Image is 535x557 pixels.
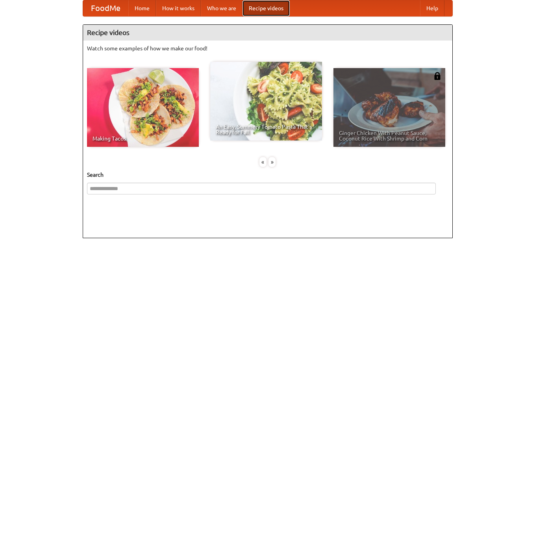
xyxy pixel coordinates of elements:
span: Making Tacos [93,136,193,141]
a: How it works [156,0,201,16]
a: An Easy, Summery Tomato Pasta That's Ready for Fall [210,62,322,141]
div: « [259,157,267,167]
img: 483408.png [433,72,441,80]
a: Recipe videos [243,0,290,16]
a: Making Tacos [87,68,199,147]
h5: Search [87,171,448,179]
a: Help [420,0,444,16]
h4: Recipe videos [83,25,452,41]
a: Home [128,0,156,16]
a: FoodMe [83,0,128,16]
p: Watch some examples of how we make our food! [87,44,448,52]
a: Who we are [201,0,243,16]
div: » [268,157,276,167]
span: An Easy, Summery Tomato Pasta That's Ready for Fall [216,124,317,135]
